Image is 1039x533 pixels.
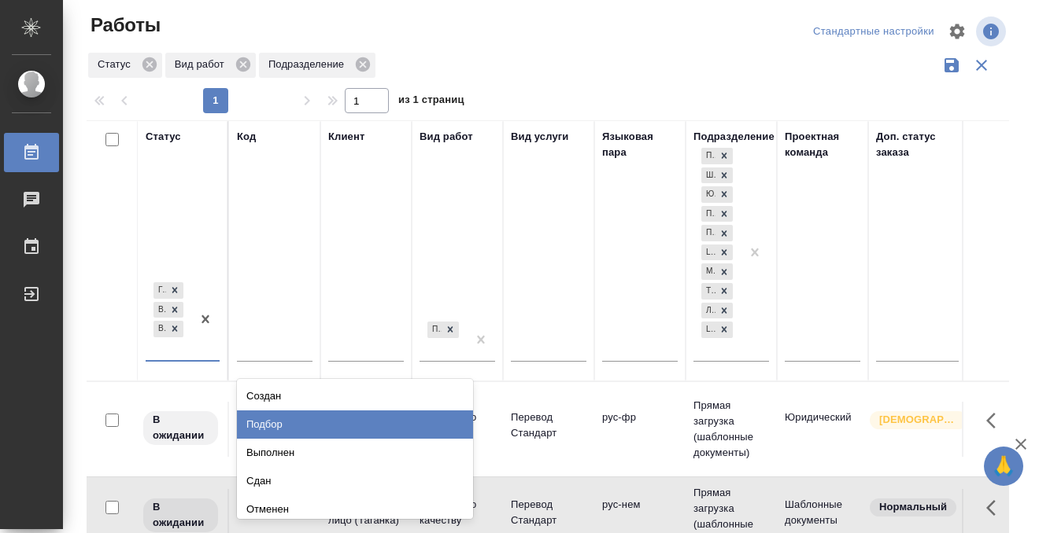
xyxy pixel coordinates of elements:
[701,244,715,261] div: LegalQA
[879,412,958,428] p: [DEMOGRAPHIC_DATA]
[237,129,256,145] div: Код
[701,303,715,319] div: Локализация
[602,129,678,160] div: Языковая пара
[809,20,938,44] div: split button
[700,185,734,204] div: Прямая загрузка (шаблонные документы), Шаблонные документы, Юридический, Проектный офис, Проектна...
[984,447,1023,486] button: 🙏
[700,281,734,301] div: Прямая загрузка (шаблонные документы), Шаблонные документы, Юридический, Проектный офис, Проектна...
[700,243,734,263] div: Прямая загрузка (шаблонные документы), Шаблонные документы, Юридический, Проектный офис, Проектна...
[700,166,734,186] div: Прямая загрузка (шаблонные документы), Шаблонные документы, Юридический, Проектный офис, Проектна...
[977,489,1015,527] button: Здесь прячутся важные кнопки
[420,129,473,145] div: Вид работ
[700,320,734,340] div: Прямая загрузка (шаблонные документы), Шаблонные документы, Юридический, Проектный офис, Проектна...
[990,450,1017,483] span: 🙏
[237,467,473,495] div: Сдан
[701,283,715,300] div: Технический
[328,129,364,145] div: Клиент
[165,53,256,78] div: Вид работ
[511,129,569,145] div: Вид услуги
[700,223,734,243] div: Прямая загрузка (шаблонные документы), Шаблонные документы, Юридический, Проектный офис, Проектна...
[237,439,473,467] div: Выполнен
[237,382,473,410] div: Создан
[426,320,460,340] div: Приёмка по качеству
[701,167,715,184] div: Шаблонные документы
[701,186,715,203] div: Юридический
[511,410,586,441] p: Перевод Стандарт
[153,302,166,318] div: В работе
[686,390,777,469] td: Прямая загрузка (шаблонные документы)
[701,263,715,280] div: Медицинский
[153,499,209,531] p: В ожидании
[152,300,185,320] div: Готов к работе, В работе, В ожидании
[153,321,166,337] div: В ожидании
[175,57,230,72] p: Вид работ
[937,50,967,80] button: Сохранить фильтры
[785,129,860,160] div: Проектная команда
[142,410,220,447] div: Исполнитель назначен, приступать к работе пока рано
[87,13,161,38] span: Работы
[700,301,734,321] div: Прямая загрузка (шаблонные документы), Шаблонные документы, Юридический, Проектный офис, Проектна...
[398,90,464,113] span: из 1 страниц
[98,57,136,72] p: Статус
[237,410,473,439] div: Подбор
[701,225,715,241] div: Проектная группа
[152,281,185,300] div: Готов к работе, В работе, В ожидании
[701,206,715,222] div: Проектный офис
[153,282,166,299] div: Готов к работе
[700,146,734,166] div: Прямая загрузка (шаблонные документы), Шаблонные документы, Юридический, Проектный офис, Проектна...
[511,497,586,528] p: Перевод Стандарт
[700,204,734,224] div: Прямая загрузка (шаблонные документы), Шаблонные документы, Юридический, Проектный офис, Проектна...
[700,262,734,281] div: Прямая загрузка (шаблонные документы), Шаблонные документы, Юридический, Проектный офис, Проектна...
[427,322,442,338] div: Приёмка по качеству
[967,50,996,80] button: Сбросить фильтры
[88,53,162,78] div: Статус
[146,129,181,145] div: Статус
[976,17,1009,46] span: Посмотреть информацию
[693,129,775,145] div: Подразделение
[152,319,185,339] div: Готов к работе, В работе, В ожидании
[268,57,349,72] p: Подразделение
[977,402,1015,439] button: Здесь прячутся важные кнопки
[938,13,976,50] span: Настроить таблицу
[259,53,375,78] div: Подразделение
[777,402,868,457] td: Юридический
[701,322,715,338] div: LocQA
[876,129,959,160] div: Доп. статус заказа
[237,495,473,524] div: Отменен
[153,412,209,443] p: В ожидании
[701,148,715,164] div: Прямая загрузка (шаблонные документы)
[879,499,947,515] p: Нормальный
[594,402,686,457] td: рус-фр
